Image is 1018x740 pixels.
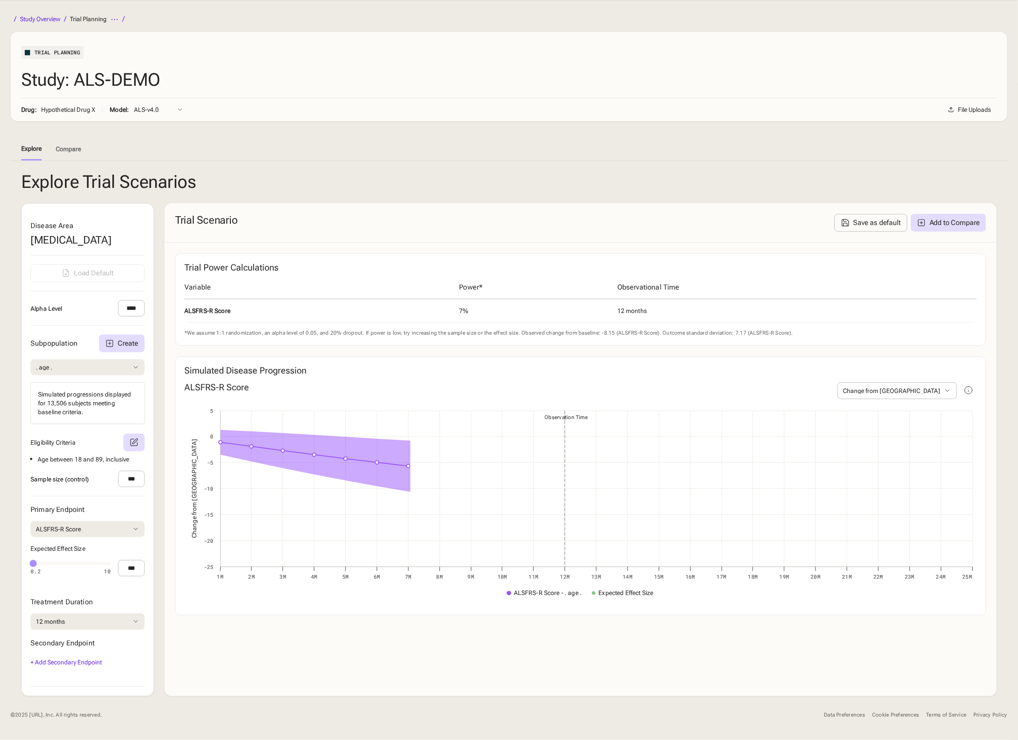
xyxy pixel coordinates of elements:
text: Expected Effect Size [599,589,654,596]
div: Model: [110,105,129,114]
text: -20 [204,537,214,544]
div: Hypothetical Drug X [41,105,96,114]
div: Simulated progressions displayed for 13,506 subjects meeting baseline criteria. [38,390,137,416]
li: breadcrumb-item [70,14,107,24]
span: © [11,712,15,718]
div: Study: ALS-DEMO [21,69,161,91]
button: Change from [GEOGRAPHIC_DATA] [838,382,957,399]
button: Explore [21,137,42,160]
button: . age . [31,359,145,375]
a: Data Preferences [824,712,865,718]
text: 0 [210,433,214,440]
text: 3m [279,573,286,580]
button: File Uploads [942,102,997,118]
button: Load Default [31,264,145,282]
div: Save as default [853,219,901,226]
div: Drug: [21,107,103,112]
div: Subpopulation [31,339,77,348]
div: Treatment Duration [31,598,145,606]
text: Change from [GEOGRAPHIC_DATA] [191,439,198,538]
text: 8m [436,573,443,580]
div: Load Default [74,270,114,277]
div: [MEDICAL_DATA] [31,234,145,246]
text: 17m [717,573,727,580]
div: *We assume 1:1 randomization, an alpha level of 0.05 , and 20% dropout. If power is low, try incr... [184,330,977,336]
span: / [122,14,125,24]
div: Trial Scenario [175,214,238,232]
a: Terms of Service [926,712,967,718]
text: 25m [963,573,972,580]
text: 18m [748,573,758,580]
text: 16m [685,573,695,580]
button: ALS-v4.0 [129,102,189,118]
text: 9m [468,573,475,580]
div: Eligibility Criteria [31,438,76,447]
div: Observational Time [617,283,970,292]
text: 19m [780,573,789,580]
text: 6m [374,573,380,580]
div: ALS-v4.0 [134,107,159,113]
text: 2m [249,573,255,580]
div: 10 [104,568,111,574]
a: Study Overview [20,16,61,22]
button: Create [99,335,145,352]
div: 12 months [36,618,65,625]
div: File Uploads [958,107,991,113]
a: Privacy Policy [974,712,1007,718]
div: 7% [459,306,610,315]
text: -25 [204,563,214,570]
span: Observation Time [545,410,588,421]
div: Cookie Preferences [872,712,919,718]
div: 12 months [617,306,970,315]
button: + Add Secondary Endpoint [31,655,132,671]
text: 14m [623,573,632,580]
text: 13m [591,573,601,580]
button: 12 months [31,614,145,629]
text: ALSFRS-R Score - . age . [514,589,582,596]
div: Add to Compare [930,219,980,226]
div: Expected Effect Size [31,544,85,553]
div: Create [118,340,138,347]
div: Variable [184,283,452,292]
li: breadcrumb-item [11,14,70,24]
div: ALSFRS-R Score [184,306,452,315]
text: -15 [204,511,214,518]
div: Disease Area [31,221,145,230]
div: Change from Baseline [843,388,941,394]
div: Sample size (control) [31,475,89,484]
span: 10 [107,572,115,581]
text: 12m [560,573,570,580]
text: 24m [936,573,946,580]
text: 10m [498,573,507,580]
button: Cookie Preferences [872,707,919,723]
button: Add to Compare [911,214,986,232]
text: 20m [811,573,821,580]
div: Age between 18 and 89 , inclusive [38,455,145,464]
button: ALSFRS-R Score [31,521,145,537]
text: 22m [873,573,883,580]
text: -5 [207,459,214,466]
text: 1m [217,573,224,580]
nav: breadcrumb [11,11,128,28]
div: Trial Planning [34,50,80,55]
span: 0.2 [31,572,39,581]
text: 15m [654,573,664,580]
text: -10 [204,485,214,492]
text: 4m [311,573,318,580]
div: . age . [36,364,52,370]
text: 7m [405,573,412,580]
div: Simulated Disease Progression [184,366,977,375]
text: 21m [842,573,852,580]
div: ALSFRS-R Score [184,382,249,392]
button: Save as default [834,214,908,232]
div: Primary Endpoint [31,505,145,514]
div: Power* [459,283,610,292]
div: Trial Planning [70,16,107,22]
div: Explore Trial Scenarios [21,172,997,203]
div: Secondary Endpoint [31,639,145,648]
button: Compare [56,137,81,160]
